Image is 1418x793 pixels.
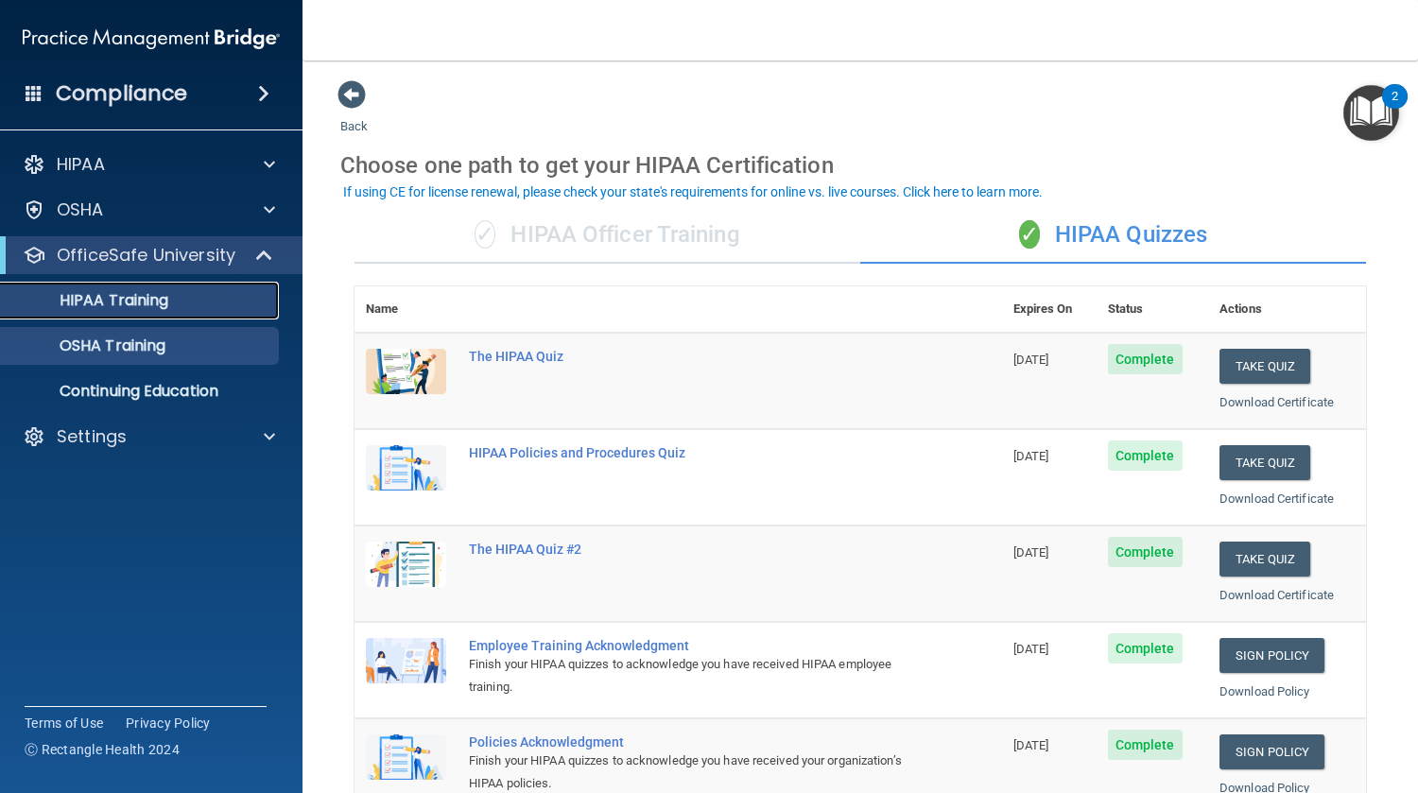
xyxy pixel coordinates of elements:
p: Continuing Education [12,382,270,401]
a: Sign Policy [1219,734,1324,769]
button: Take Quiz [1219,445,1310,480]
p: OSHA [57,198,104,221]
a: Terms of Use [25,714,103,733]
h4: Compliance [56,80,187,107]
div: HIPAA Quizzes [860,207,1366,264]
a: Download Certificate [1219,395,1334,409]
span: [DATE] [1013,353,1049,367]
span: [DATE] [1013,449,1049,463]
div: If using CE for license renewal, please check your state's requirements for online vs. live cours... [343,185,1043,198]
a: Download Certificate [1219,588,1334,602]
p: OSHA Training [12,336,165,355]
div: The HIPAA Quiz #2 [469,542,908,557]
span: [DATE] [1013,545,1049,560]
th: Status [1097,286,1208,333]
button: Take Quiz [1219,542,1310,577]
div: Finish your HIPAA quizzes to acknowledge you have received HIPAA employee training. [469,653,908,698]
a: Privacy Policy [126,714,211,733]
span: Ⓒ Rectangle Health 2024 [25,740,180,759]
span: ✓ [1019,220,1040,249]
th: Name [354,286,458,333]
span: [DATE] [1013,642,1049,656]
th: Expires On [1002,286,1097,333]
a: Back [340,96,368,133]
img: PMB logo [23,20,280,58]
span: Complete [1108,344,1183,374]
a: OSHA [23,198,275,221]
span: Complete [1108,537,1183,567]
a: Sign Policy [1219,638,1324,673]
div: HIPAA Policies and Procedures Quiz [469,445,908,460]
span: ✓ [475,220,495,249]
p: OfficeSafe University [57,244,235,267]
div: Choose one path to get your HIPAA Certification [340,138,1380,193]
p: HIPAA Training [12,291,168,310]
th: Actions [1208,286,1366,333]
a: OfficeSafe University [23,244,274,267]
div: The HIPAA Quiz [469,349,908,364]
div: HIPAA Officer Training [354,207,860,264]
a: HIPAA [23,153,275,176]
button: Open Resource Center, 2 new notifications [1343,85,1399,141]
span: Complete [1108,730,1183,760]
div: Employee Training Acknowledgment [469,638,908,653]
a: Download Certificate [1219,491,1334,506]
button: Take Quiz [1219,349,1310,384]
p: HIPAA [57,153,105,176]
span: Complete [1108,633,1183,664]
span: Complete [1108,440,1183,471]
div: Policies Acknowledgment [469,734,908,750]
a: Download Policy [1219,684,1310,698]
a: Settings [23,425,275,448]
span: [DATE] [1013,738,1049,752]
div: 2 [1392,96,1398,121]
button: If using CE for license renewal, please check your state's requirements for online vs. live cours... [340,182,1046,201]
p: Settings [57,425,127,448]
